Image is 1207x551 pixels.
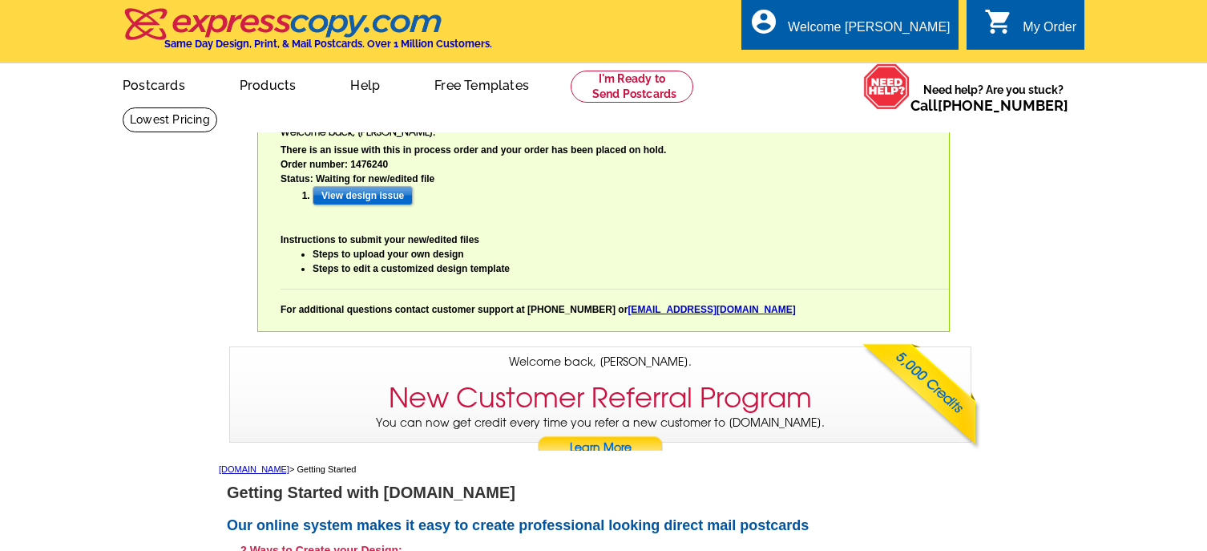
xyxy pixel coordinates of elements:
a: Learn More [537,436,664,460]
a: Steps to edit a customized design template [313,263,510,274]
b: Status [281,173,310,184]
span: Need help? Are you stuck? [910,82,1076,114]
div: My Order [1023,20,1076,43]
input: View design issue [313,186,413,205]
span: Welcome back, [PERSON_NAME]. [509,354,692,371]
a: Postcards [97,65,211,103]
a: [PHONE_NUMBER] [938,97,1068,114]
h2: Our online system makes it easy to create professional looking direct mail postcards [227,517,980,535]
a: Help [325,65,406,103]
a: Same Day Design, Print, & Mail Postcards. Over 1 Million Customers. [123,19,492,50]
iframe: LiveChat chat widget [982,500,1207,551]
a: Free Templates [409,65,555,103]
i: account_circle [749,7,778,36]
h1: Getting Started with [DOMAIN_NAME] [227,484,980,501]
a: shopping_cart My Order [984,18,1076,38]
span: > Getting Started [219,464,356,474]
h3: New Customer Referral Program [389,382,812,415]
i: shopping_cart [984,7,1013,36]
div: Welcome [PERSON_NAME] [788,20,950,43]
div: There is an issue with this in process order and your order has been placed on hold. Order number... [281,143,949,317]
a: Products [214,65,322,103]
a: [DOMAIN_NAME] [219,464,289,474]
p: You can now get credit every time you refer a new customer to [DOMAIN_NAME]. [230,415,971,460]
span: Call [910,97,1068,114]
h4: Same Day Design, Print, & Mail Postcards. Over 1 Million Customers. [164,38,492,50]
img: help [863,63,910,110]
span: Welcome back, [PERSON_NAME]. [281,125,435,140]
a: Steps to upload your own design [313,249,464,260]
a: [EMAIL_ADDRESS][DOMAIN_NAME] [628,304,795,315]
